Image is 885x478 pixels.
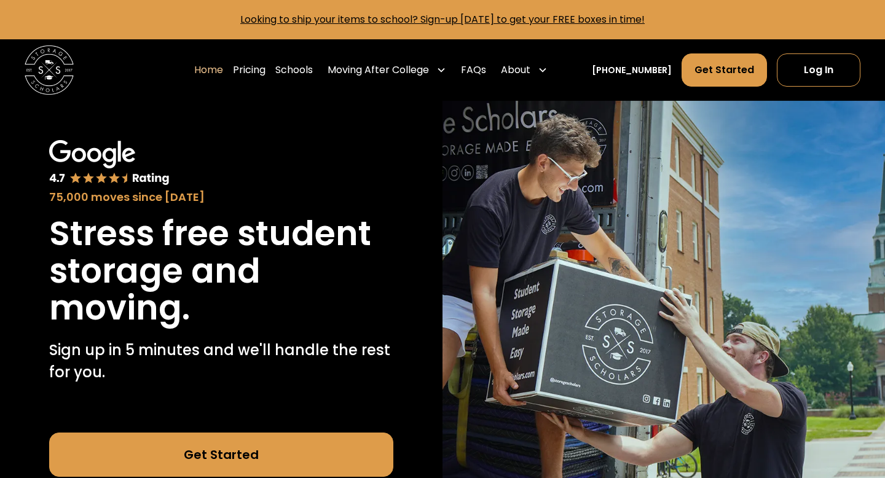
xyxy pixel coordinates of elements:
[275,53,313,87] a: Schools
[194,53,223,87] a: Home
[49,189,393,205] div: 75,000 moves since [DATE]
[496,53,553,87] div: About
[49,339,393,383] p: Sign up in 5 minutes and we'll handle the rest for you.
[49,433,393,477] a: Get Started
[323,53,451,87] div: Moving After College
[682,53,767,87] a: Get Started
[777,53,860,87] a: Log In
[461,53,486,87] a: FAQs
[49,140,170,186] img: Google 4.7 star rating
[240,12,645,26] a: Looking to ship your items to school? Sign-up [DATE] to get your FREE boxes in time!
[328,63,429,77] div: Moving After College
[592,64,672,77] a: [PHONE_NUMBER]
[233,53,265,87] a: Pricing
[25,45,74,95] a: home
[49,215,393,327] h1: Stress free student storage and moving.
[501,63,530,77] div: About
[25,45,74,95] img: Storage Scholars main logo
